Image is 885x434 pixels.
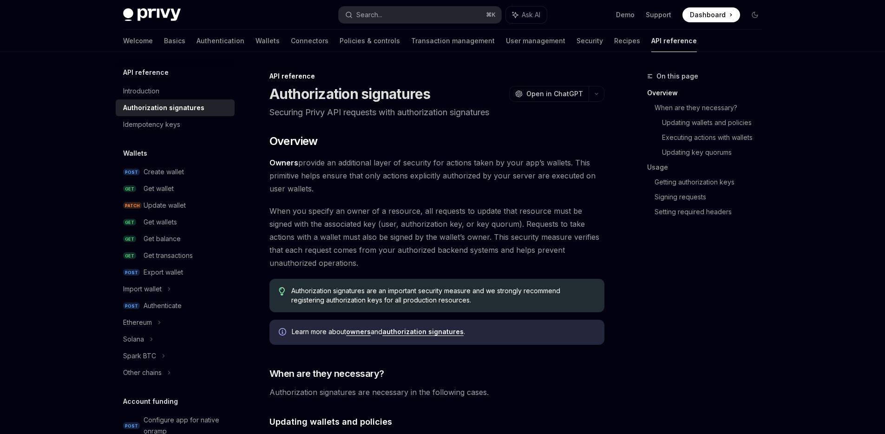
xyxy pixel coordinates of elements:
[269,72,604,81] div: API reference
[291,286,595,305] span: Authorization signatures are an important security measure and we strongly recommend registering ...
[197,30,244,52] a: Authentication
[123,422,140,429] span: POST
[655,100,770,115] a: When are they necessary?
[647,160,770,175] a: Usage
[116,264,235,281] a: POSTExport wallet
[340,30,400,52] a: Policies & controls
[356,9,382,20] div: Search...
[486,11,496,19] span: ⌘ K
[269,134,318,149] span: Overview
[116,83,235,99] a: Introduction
[123,219,136,226] span: GET
[411,30,495,52] a: Transaction management
[144,183,174,194] div: Get wallet
[269,367,384,380] span: When are they necessary?
[279,328,288,337] svg: Info
[123,119,180,130] div: Idempotency keys
[144,166,184,178] div: Create wallet
[651,30,697,52] a: API reference
[123,252,136,259] span: GET
[339,7,501,23] button: Search...⌘K
[291,30,328,52] a: Connectors
[646,10,671,20] a: Support
[123,334,144,345] div: Solana
[123,283,162,295] div: Import wallet
[116,180,235,197] a: GETGet wallet
[116,164,235,180] a: POSTCreate wallet
[647,85,770,100] a: Overview
[123,317,152,328] div: Ethereum
[116,214,235,230] a: GETGet wallets
[123,236,136,243] span: GET
[123,8,181,21] img: dark logo
[123,67,169,78] h5: API reference
[269,156,604,195] span: provide an additional layer of security for actions taken by your app’s wallets. This primitive h...
[269,204,604,270] span: When you specify an owner of a resource, all requests to update that resource must be signed with...
[144,267,183,278] div: Export wallet
[682,7,740,22] a: Dashboard
[116,230,235,247] a: GETGet balance
[116,197,235,214] a: PATCHUpdate wallet
[269,85,431,102] h1: Authorization signatures
[269,158,298,168] a: Owners
[522,10,540,20] span: Ask AI
[269,386,604,399] span: Authorization signatures are necessary in the following cases.
[116,116,235,133] a: Idempotency keys
[382,328,464,336] a: authorization signatures
[662,115,770,130] a: Updating wallets and policies
[269,415,392,428] span: Updating wallets and policies
[164,30,185,52] a: Basics
[116,99,235,116] a: Authorization signatures
[144,300,182,311] div: Authenticate
[123,102,204,113] div: Authorization signatures
[144,200,186,211] div: Update wallet
[655,190,770,204] a: Signing requests
[269,106,604,119] p: Securing Privy API requests with authorization signatures
[144,233,181,244] div: Get balance
[747,7,762,22] button: Toggle dark mode
[123,185,136,192] span: GET
[292,327,595,336] span: Learn more about and .
[656,71,698,82] span: On this page
[123,148,147,159] h5: Wallets
[616,10,635,20] a: Demo
[690,10,726,20] span: Dashboard
[144,250,193,261] div: Get transactions
[614,30,640,52] a: Recipes
[123,367,162,378] div: Other chains
[655,175,770,190] a: Getting authorization keys
[123,302,140,309] span: POST
[123,30,153,52] a: Welcome
[577,30,603,52] a: Security
[123,202,142,209] span: PATCH
[506,30,565,52] a: User management
[509,86,589,102] button: Open in ChatGPT
[526,89,583,99] span: Open in ChatGPT
[123,85,159,97] div: Introduction
[662,145,770,160] a: Updating key quorums
[123,350,156,362] div: Spark BTC
[116,297,235,314] a: POSTAuthenticate
[506,7,547,23] button: Ask AI
[123,269,140,276] span: POST
[144,217,177,228] div: Get wallets
[256,30,280,52] a: Wallets
[346,328,371,336] a: owners
[279,287,285,296] svg: Tip
[662,130,770,145] a: Executing actions with wallets
[116,247,235,264] a: GETGet transactions
[123,396,178,407] h5: Account funding
[123,169,140,176] span: POST
[655,204,770,219] a: Setting required headers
